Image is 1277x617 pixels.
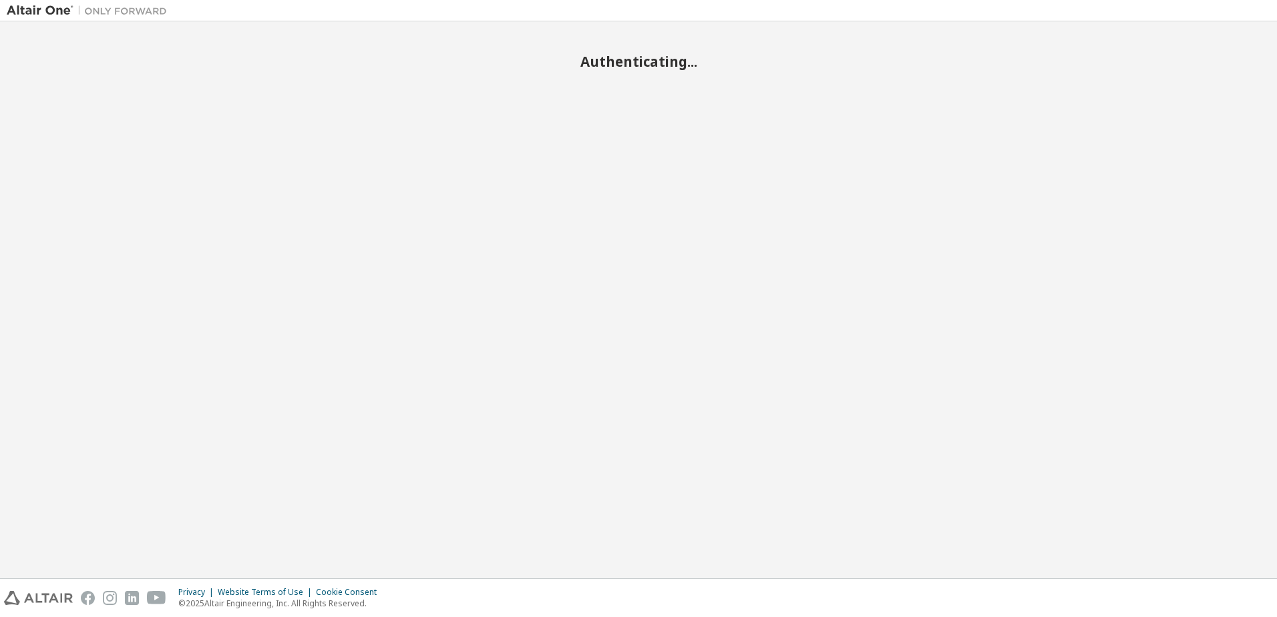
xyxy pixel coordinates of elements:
[218,587,316,598] div: Website Terms of Use
[178,598,385,609] p: © 2025 Altair Engineering, Inc. All Rights Reserved.
[125,591,139,605] img: linkedin.svg
[7,53,1270,70] h2: Authenticating...
[4,591,73,605] img: altair_logo.svg
[81,591,95,605] img: facebook.svg
[103,591,117,605] img: instagram.svg
[7,4,174,17] img: Altair One
[316,587,385,598] div: Cookie Consent
[147,591,166,605] img: youtube.svg
[178,587,218,598] div: Privacy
